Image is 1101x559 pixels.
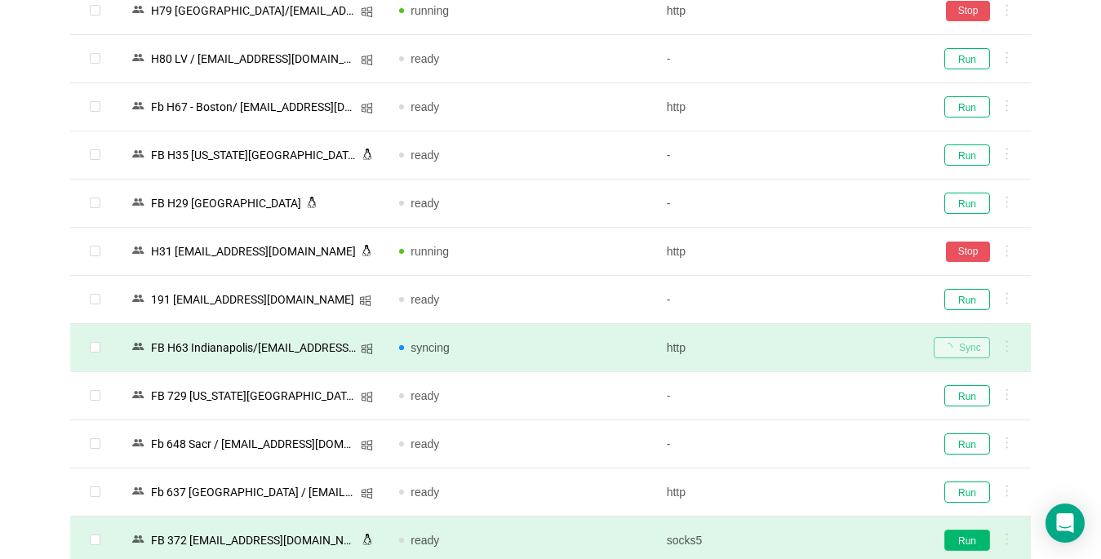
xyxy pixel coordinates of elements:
[411,437,439,450] span: ready
[946,242,990,262] button: Stop
[146,289,359,310] div: 191 [EMAIL_ADDRESS][DOMAIN_NAME]
[944,385,990,406] button: Run
[146,433,361,455] div: Fb 648 Sacr / [EMAIL_ADDRESS][DOMAIN_NAME]
[411,197,439,210] span: ready
[411,4,449,17] span: running
[361,102,373,114] i: icon: windows
[654,83,921,131] td: http
[411,534,439,547] span: ready
[361,6,373,18] i: icon: windows
[411,245,449,258] span: running
[654,276,921,324] td: -
[361,487,373,499] i: icon: windows
[944,144,990,166] button: Run
[654,228,921,276] td: http
[1046,504,1085,543] div: Open Intercom Messenger
[361,54,373,66] i: icon: windows
[654,372,921,420] td: -
[146,530,362,551] div: FB 372 [EMAIL_ADDRESS][DOMAIN_NAME]
[654,180,921,228] td: -
[946,1,990,21] button: Stop
[654,35,921,83] td: -
[944,433,990,455] button: Run
[944,530,990,551] button: Run
[146,481,361,503] div: Fb 637 [GEOGRAPHIC_DATA] / [EMAIL_ADDRESS][DOMAIN_NAME]
[146,144,362,166] div: FB Н35 [US_STATE][GEOGRAPHIC_DATA][EMAIL_ADDRESS][DOMAIN_NAME]
[146,337,361,358] div: FB Н63 Indianapolis/[EMAIL_ADDRESS][DOMAIN_NAME] [1]
[146,241,361,262] div: Н31 [EMAIL_ADDRESS][DOMAIN_NAME]
[944,96,990,118] button: Run
[654,468,921,517] td: http
[411,100,439,113] span: ready
[654,131,921,180] td: -
[944,193,990,214] button: Run
[359,295,371,307] i: icon: windows
[411,389,439,402] span: ready
[146,193,306,214] div: FB H29 [GEOGRAPHIC_DATA]
[146,385,361,406] div: FB 729 [US_STATE][GEOGRAPHIC_DATA]/ [EMAIL_ADDRESS][DOMAIN_NAME]
[411,486,439,499] span: ready
[146,96,361,118] div: Fb Н67 - Boston/ [EMAIL_ADDRESS][DOMAIN_NAME] [1]
[411,293,439,306] span: ready
[411,341,449,354] span: syncing
[361,439,373,451] i: icon: windows
[654,324,921,372] td: http
[944,481,990,503] button: Run
[944,48,990,69] button: Run
[411,149,439,162] span: ready
[654,420,921,468] td: -
[361,343,373,355] i: icon: windows
[146,48,361,69] div: H80 LV / [EMAIL_ADDRESS][DOMAIN_NAME] [1]
[411,52,439,65] span: ready
[361,391,373,403] i: icon: windows
[944,289,990,310] button: Run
